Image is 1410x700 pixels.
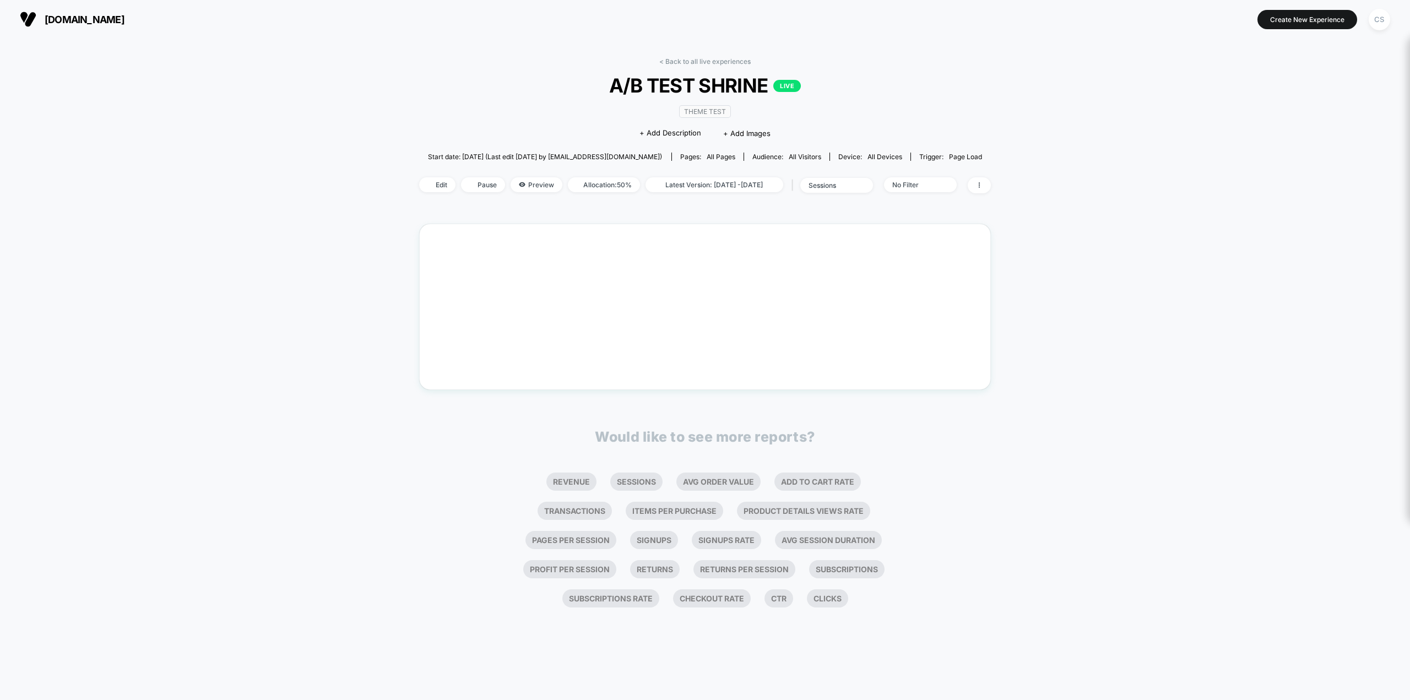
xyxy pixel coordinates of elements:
div: sessions [809,181,853,189]
li: Pages Per Session [525,531,616,549]
li: Subscriptions [809,560,885,578]
span: all pages [707,153,735,161]
span: Theme Test [679,105,731,118]
div: Trigger: [919,153,982,161]
span: | [789,177,800,193]
li: Avg Session Duration [775,531,882,549]
span: all devices [867,153,902,161]
li: Add To Cart Rate [774,473,861,491]
li: Returns [630,560,680,578]
li: Clicks [807,589,848,607]
li: Items Per Purchase [626,502,723,520]
span: + Add Description [639,128,701,139]
button: CS [1365,8,1393,31]
li: Sessions [610,473,663,491]
img: Visually logo [20,11,36,28]
span: Page Load [949,153,982,161]
li: Revenue [546,473,596,491]
span: + Add Images [723,129,771,138]
span: Start date: [DATE] (Last edit [DATE] by [EMAIL_ADDRESS][DOMAIN_NAME]) [428,153,662,161]
li: Avg Order Value [676,473,761,491]
p: Would like to see more reports? [595,428,815,445]
span: Edit [419,177,455,192]
li: Returns Per Session [693,560,795,578]
div: Audience: [752,153,821,161]
button: Create New Experience [1257,10,1357,29]
span: Preview [511,177,562,192]
div: No Filter [892,181,936,189]
span: All Visitors [789,153,821,161]
li: Ctr [764,589,793,607]
li: Checkout Rate [673,589,751,607]
span: [DOMAIN_NAME] [45,14,124,25]
li: Profit Per Session [523,560,616,578]
li: Signups [630,531,678,549]
li: Transactions [538,502,612,520]
span: Allocation: 50% [568,177,640,192]
span: Latest Version: [DATE] - [DATE] [646,177,783,192]
li: Signups Rate [692,531,761,549]
span: Device: [829,153,910,161]
div: CS [1369,9,1390,30]
li: Product Details Views Rate [737,502,870,520]
li: Subscriptions Rate [562,589,659,607]
span: A/B TEST SHRINE [448,74,962,97]
a: < Back to all live experiences [659,57,751,66]
div: Pages: [680,153,735,161]
span: Pause [461,177,505,192]
p: LIVE [773,80,801,92]
button: [DOMAIN_NAME] [17,10,128,28]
